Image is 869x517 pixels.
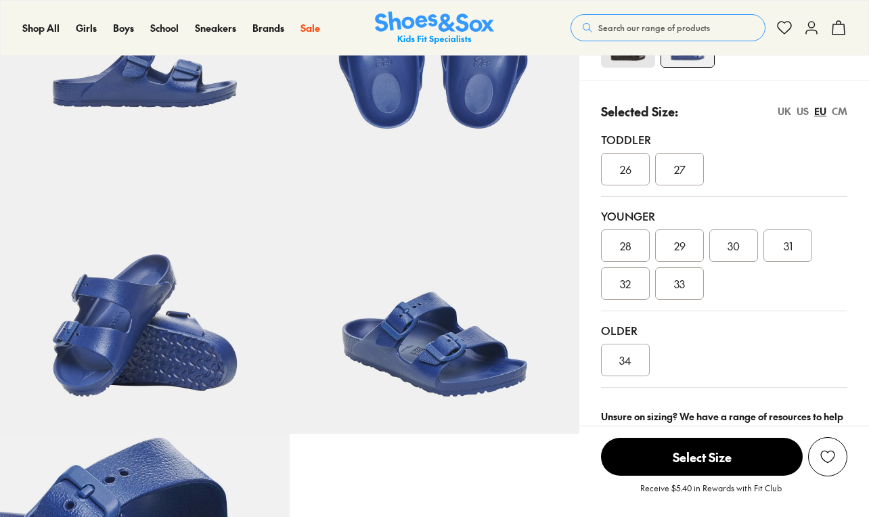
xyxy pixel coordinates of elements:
span: Search our range of products [598,22,710,34]
span: 33 [674,275,685,292]
a: Shop All [22,21,60,35]
div: CM [832,104,847,118]
p: Receive $5.40 in Rewards with Fit Club [640,482,782,506]
div: Younger [601,208,847,224]
img: SNS_Logo_Responsive.svg [375,12,494,45]
span: 30 [728,238,740,254]
span: 28 [620,238,631,254]
a: Brands [252,21,284,35]
span: 29 [674,238,686,254]
div: US [797,104,809,118]
div: Unsure on sizing? We have a range of resources to help [601,409,847,424]
img: 7-549346_1 [290,144,579,434]
a: Shoes & Sox [375,12,494,45]
a: Boys [113,21,134,35]
span: 26 [620,161,631,177]
span: 32 [620,275,631,292]
div: Older [601,322,847,338]
div: UK [778,104,791,118]
div: Toddler [601,131,847,148]
p: Selected Size: [601,102,678,120]
span: 31 [784,238,793,254]
button: Search our range of products [571,14,765,41]
button: Select Size [601,437,803,476]
a: Sneakers [195,21,236,35]
a: Sale [300,21,320,35]
a: Girls [76,21,97,35]
a: School [150,21,179,35]
span: Select Size [601,438,803,476]
div: EU [814,104,826,118]
button: Add to Wishlist [808,437,847,476]
span: 34 [619,352,631,368]
span: 27 [674,161,686,177]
